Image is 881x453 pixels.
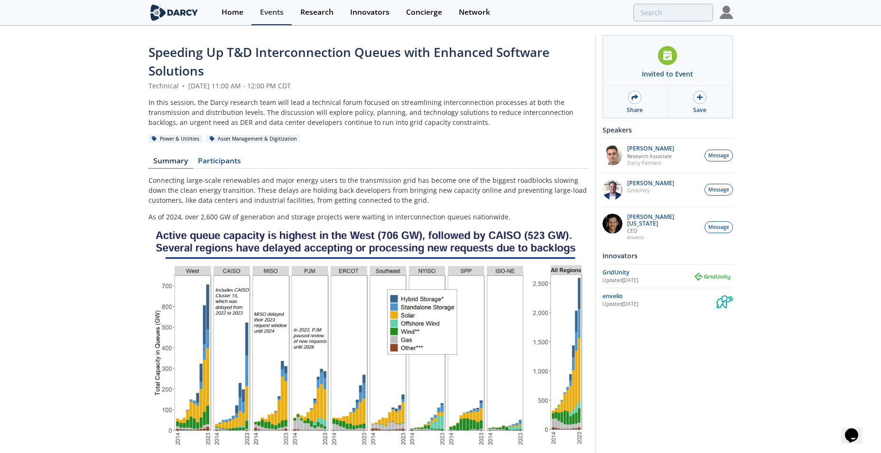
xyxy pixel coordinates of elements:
div: In this session, the Darcy research team will lead a technical forum focused on streamlining inte... [148,97,589,127]
span: • [181,81,186,90]
a: envelio Updated[DATE] envelio [603,292,733,308]
img: Profile [720,6,733,19]
img: 1b183925-147f-4a47-82c9-16eeeed5003c [603,214,622,234]
p: Research Associate [627,153,674,160]
div: Events [260,9,284,16]
button: Message [705,150,733,161]
p: CEO [627,227,699,234]
p: Darcy Partners [627,160,674,166]
iframe: chat widget [841,415,872,444]
p: Connecting large-scale renewables and major energy users to the transmission grid has become one ... [148,175,589,205]
p: [PERSON_NAME] [627,145,674,152]
img: GridUnity [693,271,733,283]
div: Asset Management & Digitization [206,135,300,143]
div: Network [459,9,490,16]
div: envelio [603,292,716,301]
div: Innovators [603,247,733,264]
p: [PERSON_NAME] [627,180,674,187]
img: envelio [716,292,733,308]
div: Updated [DATE] [603,277,693,284]
div: Updated [DATE] [603,301,716,308]
a: Participants [193,157,246,169]
div: Innovators [350,9,389,16]
div: Technical [DATE] 11:00 AM - 12:00 PM CDT [148,81,589,91]
div: Research [300,9,334,16]
span: Message [708,186,729,194]
img: d42dc26c-2a28-49ac-afde-9b58c84c0349 [603,180,622,200]
p: [PERSON_NAME][US_STATE] [627,214,699,227]
span: Speeding Up T&D Interconnection Queues with Enhanced Software Solutions [148,44,549,79]
p: As of 2024, over 2,600 GW of generation and storage projects were waiting in interconnection queu... [148,212,589,222]
div: Save [693,106,706,114]
p: GridUnity [627,187,674,194]
div: Invited to Event [642,69,693,79]
span: Message [708,152,729,160]
div: Share [627,106,643,114]
div: Concierge [406,9,442,16]
img: f1d2b35d-fddb-4a25-bd87-d4d314a355e9 [603,145,622,165]
input: Advanced Search [633,4,713,21]
span: Message [708,224,729,231]
button: Message [705,184,733,196]
img: logo-wide.svg [148,4,200,21]
div: Home [222,9,243,16]
p: envelio [627,234,699,241]
div: Power & Utilities [148,135,203,143]
div: Speakers [603,122,733,138]
button: Message [705,221,733,233]
a: Summary [148,157,193,169]
div: GridUnity [603,268,693,277]
a: GridUnity Updated[DATE] GridUnity [603,268,733,284]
